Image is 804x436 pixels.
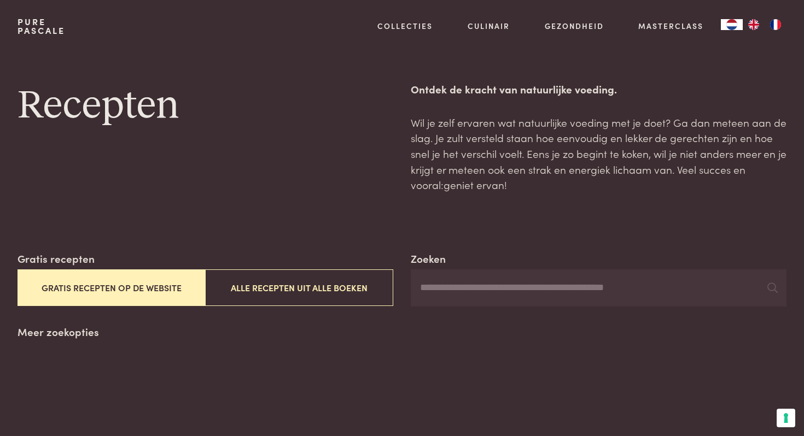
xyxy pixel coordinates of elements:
[18,251,95,267] label: Gratis recepten
[468,20,510,32] a: Culinair
[205,269,393,306] button: Alle recepten uit alle boeken
[638,20,703,32] a: Masterclass
[18,81,393,131] h1: Recepten
[777,409,795,427] button: Uw voorkeuren voor toestemming voor trackingtechnologieën
[18,17,65,35] a: PurePascale
[743,19,786,30] ul: Language list
[18,269,206,306] button: Gratis recepten op de website
[721,19,786,30] aside: Language selected: Nederlands
[411,81,617,96] strong: Ontdek de kracht van natuurlijke voeding.
[411,251,446,267] label: Zoeken
[411,115,786,193] p: Wil je zelf ervaren wat natuurlijke voeding met je doet? Ga dan meteen aan de slag. Je zult verst...
[377,20,433,32] a: Collecties
[721,19,743,30] div: Language
[765,19,786,30] a: FR
[545,20,604,32] a: Gezondheid
[721,19,743,30] a: NL
[743,19,765,30] a: EN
